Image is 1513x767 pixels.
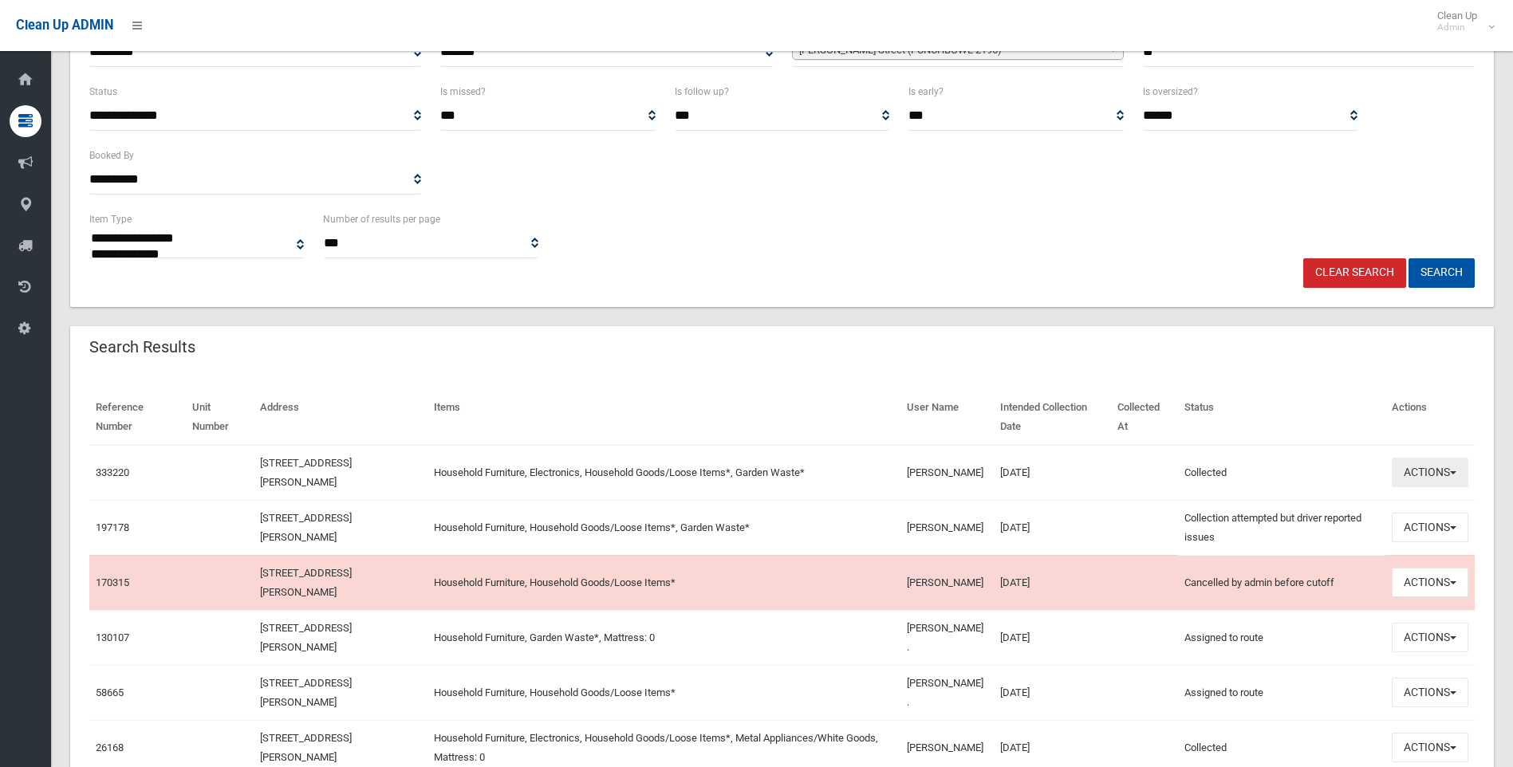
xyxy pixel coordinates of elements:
td: Cancelled by admin before cutoff [1178,555,1385,610]
a: [STREET_ADDRESS][PERSON_NAME] [260,732,352,763]
span: Clean Up [1429,10,1493,33]
td: [PERSON_NAME] [900,555,994,610]
td: Assigned to route [1178,610,1385,665]
a: [STREET_ADDRESS][PERSON_NAME] [260,512,352,543]
button: Actions [1392,568,1468,597]
small: Admin [1437,22,1477,33]
label: Is oversized? [1143,83,1198,100]
th: Collected At [1111,390,1178,445]
label: Is follow up? [675,83,729,100]
td: Household Furniture, Household Goods/Loose Items* [428,555,900,610]
th: Items [428,390,900,445]
button: Actions [1392,678,1468,707]
td: Household Furniture, Garden Waste*, Mattress: 0 [428,610,900,665]
th: User Name [900,390,994,445]
a: 26168 [96,741,124,753]
a: 197178 [96,521,129,533]
button: Actions [1392,458,1468,487]
td: Household Furniture, Household Goods/Loose Items* [428,665,900,720]
a: 333220 [96,466,129,478]
td: [PERSON_NAME] . [900,665,994,720]
td: [DATE] [994,445,1111,501]
td: [PERSON_NAME] . [900,610,994,665]
th: Unit Number [186,390,254,445]
th: Actions [1385,390,1475,445]
label: Status [89,83,117,100]
button: Actions [1392,733,1468,762]
a: 130107 [96,631,129,643]
a: [STREET_ADDRESS][PERSON_NAME] [260,567,352,598]
a: 170315 [96,576,129,588]
td: [PERSON_NAME] [900,500,994,555]
button: Actions [1392,623,1468,652]
th: Reference Number [89,390,186,445]
td: Household Furniture, Household Goods/Loose Items*, Garden Waste* [428,500,900,555]
a: [STREET_ADDRESS][PERSON_NAME] [260,622,352,653]
label: Booked By [89,147,134,164]
td: [DATE] [994,500,1111,555]
a: Clear Search [1303,258,1406,288]
a: [STREET_ADDRESS][PERSON_NAME] [260,457,352,488]
label: Is early? [908,83,944,100]
button: Search [1409,258,1475,288]
span: Clean Up ADMIN [16,18,113,33]
th: Intended Collection Date [994,390,1111,445]
a: [STREET_ADDRESS][PERSON_NAME] [260,677,352,708]
a: 58665 [96,686,124,698]
header: Search Results [70,332,215,363]
label: Number of results per page [323,210,440,228]
td: [DATE] [994,610,1111,665]
td: Collection attempted but driver reported issues [1178,500,1385,555]
label: Item Type [89,210,132,228]
button: Actions [1392,513,1468,542]
td: Collected [1178,445,1385,501]
th: Address [254,390,428,445]
td: Assigned to route [1178,665,1385,720]
td: [DATE] [994,665,1111,720]
th: Status [1178,390,1385,445]
td: [DATE] [994,555,1111,610]
label: Is missed? [440,83,486,100]
td: Household Furniture, Electronics, Household Goods/Loose Items*, Garden Waste* [428,445,900,501]
td: [PERSON_NAME] [900,445,994,501]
